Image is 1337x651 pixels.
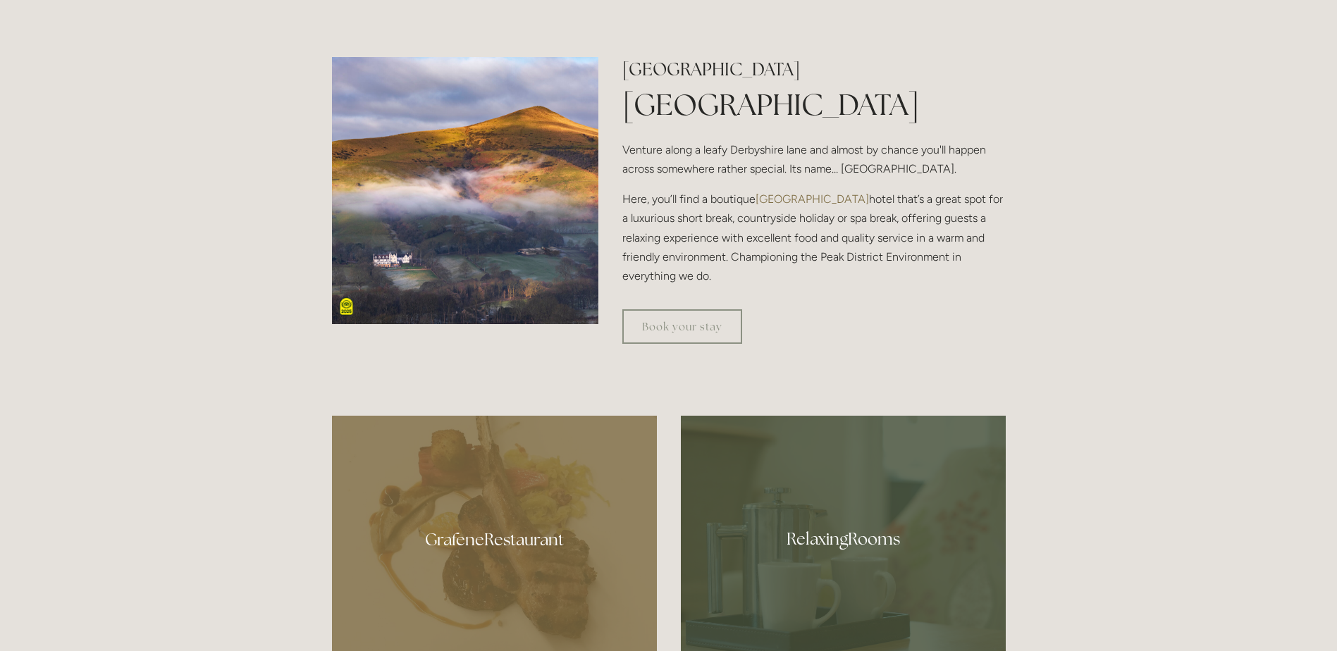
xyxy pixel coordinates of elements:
[622,57,1005,82] h2: [GEOGRAPHIC_DATA]
[756,192,869,206] a: [GEOGRAPHIC_DATA]
[622,140,1005,178] p: Venture along a leafy Derbyshire lane and almost by chance you'll happen across somewhere rather ...
[622,190,1005,285] p: Here, you’ll find a boutique hotel that’s a great spot for a luxurious short break, countryside h...
[622,309,742,344] a: Book your stay
[622,84,1005,125] h1: [GEOGRAPHIC_DATA]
